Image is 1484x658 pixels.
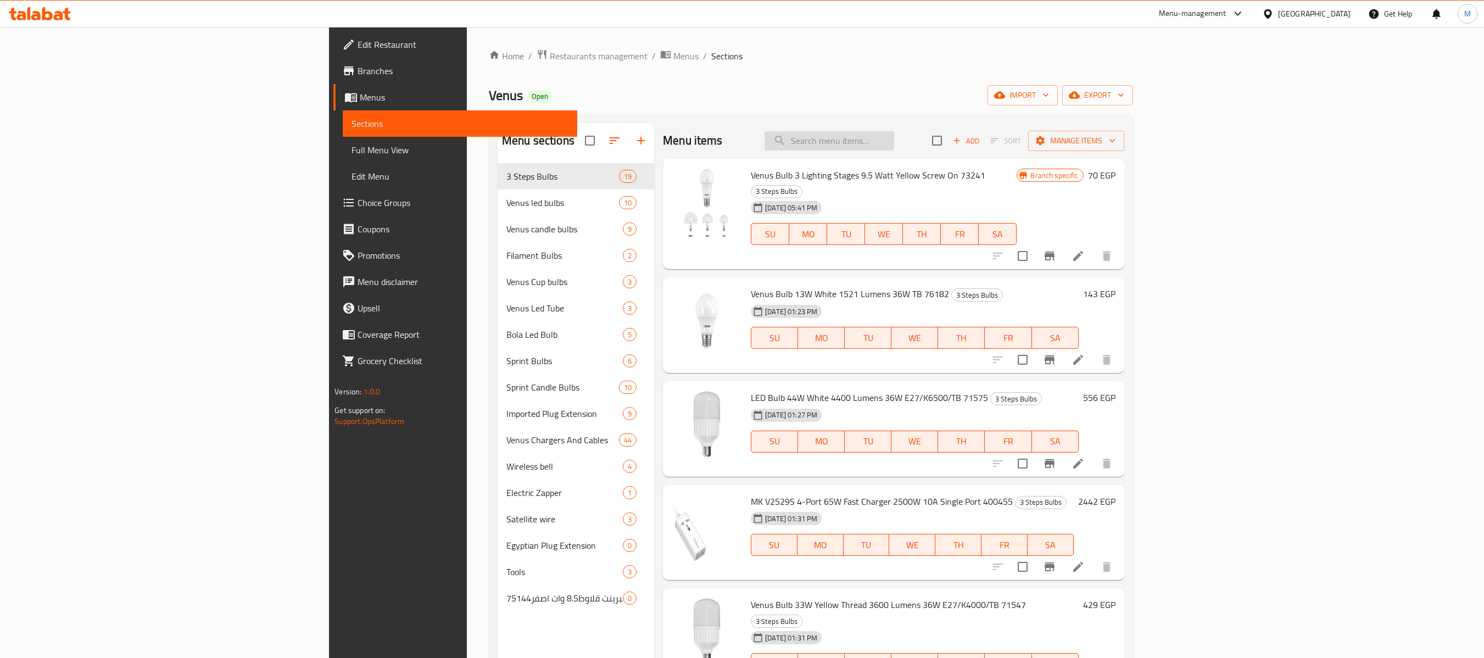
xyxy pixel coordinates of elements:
button: SU [751,327,798,349]
button: delete [1094,243,1120,269]
nav: breadcrumb [489,49,1133,63]
span: TU [849,433,887,449]
span: 0 [623,593,636,604]
button: SU [751,223,789,245]
span: Select section [925,129,949,152]
div: Satellite wire3 [498,506,654,532]
span: TH [907,226,936,242]
span: Sort sections [601,127,628,154]
div: Electric Zapper1 [498,479,654,506]
span: Sections [352,117,568,130]
span: 4 [623,461,636,472]
button: FR [985,431,1031,453]
button: WE [891,327,938,349]
div: Imported Plug Extension9 [498,400,654,427]
span: Venus Bulb 3 Lighting Stages 9.5 Watt Yellow Screw On 73241 [751,167,985,183]
div: items [623,592,637,605]
button: SA [1028,534,1074,556]
span: 1 [623,488,636,498]
span: Menus [673,49,699,63]
span: Grocery Checklist [358,354,568,367]
span: Branches [358,64,568,77]
div: Sprint Candle Bulbs [506,381,619,394]
span: MK V2529S 4-Port 65W Fast Charger 2500W 10A Single Port 400455 [751,493,1013,510]
div: Satellite wire [506,512,623,526]
span: Coupons [358,222,568,236]
span: Electric Zapper [506,486,623,499]
span: FR [986,537,1023,553]
span: Select section first [984,132,1028,149]
span: FR [945,226,974,242]
button: TH [938,431,985,453]
a: Edit menu item [1072,457,1085,470]
span: M [1464,8,1471,20]
a: Menu disclaimer [333,269,577,295]
div: items [623,407,637,420]
button: Branch-specific-item [1036,554,1063,580]
span: Menu disclaimer [358,275,568,288]
a: Support.OpsPlatform [334,414,404,428]
div: Egyptian Plug Extension0 [498,532,654,559]
span: 3 Steps Bulbs [991,393,1041,405]
div: items [623,222,637,236]
span: MO [802,330,840,346]
span: 10 [620,382,636,393]
span: 3 [623,567,636,577]
span: Choice Groups [358,196,568,209]
a: Grocery Checklist [333,348,577,374]
li: / [652,49,656,63]
button: TU [845,431,891,453]
div: items [619,433,637,447]
span: 1.0.0 [364,384,381,399]
button: TU [827,223,865,245]
button: FR [985,327,1031,349]
span: TU [832,226,861,242]
h6: 143 EGP [1083,286,1115,302]
span: Select to update [1011,244,1034,267]
span: SU [756,433,794,449]
div: [GEOGRAPHIC_DATA] [1278,8,1351,20]
span: 3 Steps Bulbs [751,615,802,628]
span: 3 Steps Bulbs [952,289,1002,302]
span: Promotions [358,249,568,262]
span: 3 Steps Bulbs [506,170,619,183]
span: 3 [623,514,636,525]
button: Branch-specific-item [1036,347,1063,373]
span: MO [802,537,839,553]
span: Venus Bulb 33W Yellow Thread 3600 Lumens 36W E27/K4000/TB 71547 [751,596,1026,613]
span: Manage items [1037,134,1115,148]
h2: Menu items [663,132,723,149]
h6: 70 EGP [1088,168,1115,183]
span: Venus Chargers And Cables [506,433,619,447]
div: items [623,565,637,578]
a: Choice Groups [333,189,577,216]
button: MO [798,431,845,453]
span: 3 Steps Bulbs [751,185,802,198]
div: items [619,196,637,209]
button: MO [798,327,845,349]
a: Edit menu item [1072,353,1085,366]
button: Branch-specific-item [1036,243,1063,269]
button: delete [1094,347,1120,373]
button: SU [751,431,798,453]
span: Filament Bulbs [506,249,623,262]
div: 3 Steps Bulbs [951,288,1003,302]
span: Venus Led Tube [506,302,623,315]
span: Wireless bell [506,460,623,473]
img: Venus Bulb 3 Lighting Stages 9.5 Watt Yellow Screw On 73241 [672,168,742,238]
a: Edit menu item [1072,249,1085,263]
a: Coverage Report [333,321,577,348]
span: Version: [334,384,361,399]
nav: Menu sections [498,159,654,616]
div: Venus Chargers And Cables44 [498,427,654,453]
span: WE [896,330,934,346]
a: Menus [333,84,577,110]
span: Venus Bulb 13W White 1521 Lumens 36W TB 76182 [751,286,949,302]
div: لمبه سبرينت قلاوظ8.5 وات اصفر75144 [506,592,623,605]
button: SA [979,223,1017,245]
a: Coupons [333,216,577,242]
div: Venus Cup bulbs [506,275,623,288]
img: LED Bulb 44W White 4400 Lumens 36W E27/K6500/TB 71575 [672,390,742,460]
